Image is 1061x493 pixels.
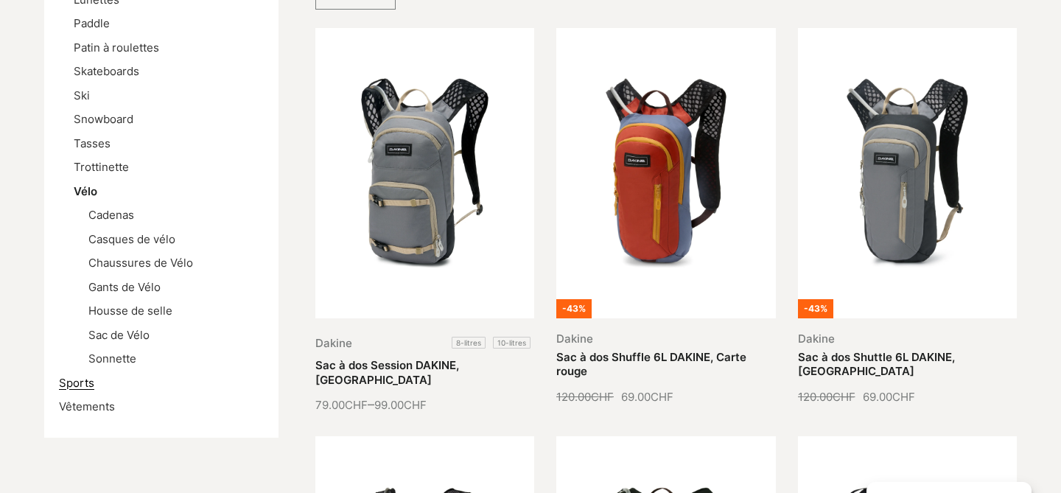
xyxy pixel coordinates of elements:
a: Casques de vélo [88,232,175,246]
a: Sonnette [88,352,136,366]
a: Patin à roulettes [74,41,159,55]
a: Housse de selle [88,304,172,318]
a: Sac à dos Shuffle 6L DAKINE, Carte rouge [556,350,746,379]
a: Trottinette [74,160,129,174]
a: Sac à dos Session DAKINE, [GEOGRAPHIC_DATA] [315,358,459,387]
a: Vélo [74,184,97,198]
a: Skateboards [74,64,139,78]
a: Cadenas [88,208,134,222]
a: Sac de Vélo [88,328,150,342]
a: Gants de Vélo [88,280,161,294]
a: Sports [59,376,94,390]
a: Paddle [74,16,110,30]
a: Ski [74,88,90,102]
a: Vêtements [59,399,115,413]
a: Snowboard [74,112,133,126]
a: Sac à dos Shuttle 6L DAKINE, [GEOGRAPHIC_DATA] [798,350,955,379]
a: Chaussures de Vélo [88,256,193,270]
a: Tasses [74,136,111,150]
